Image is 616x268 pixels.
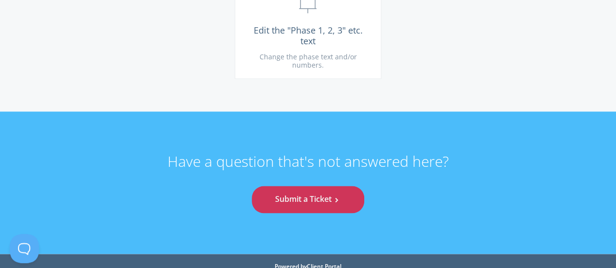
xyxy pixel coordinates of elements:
span: Change the phase text and/or numbers. [259,52,356,70]
span: Edit the "Phase 1, 2, 3" etc. text [250,25,366,47]
a: Submit a Ticket [252,186,364,213]
iframe: Toggle Customer Support [10,234,39,263]
p: Have a question that's not answered here? [168,152,449,186]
